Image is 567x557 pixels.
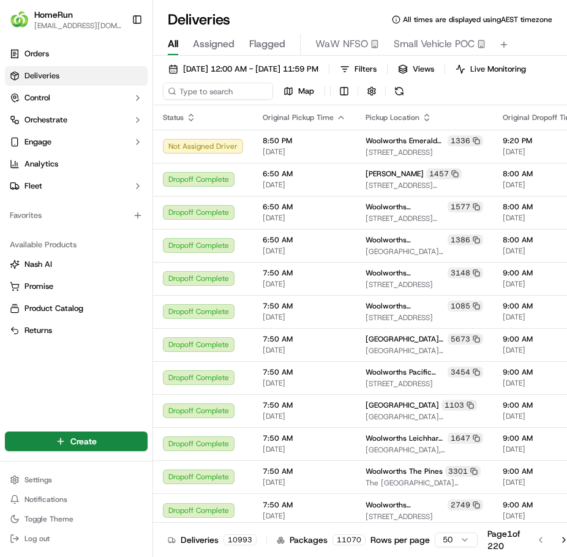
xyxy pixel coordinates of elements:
[448,135,483,146] div: 1336
[263,202,346,212] span: 6:50 AM
[426,168,462,179] div: 1457
[366,433,445,443] span: Woolworths Leichhardt Marketplace
[366,367,445,377] span: Woolworths Pacific Epping
[263,279,346,289] span: [DATE]
[263,235,346,245] span: 6:50 AM
[5,132,148,152] button: Engage
[193,37,235,51] span: Assigned
[366,181,483,190] span: [STREET_ADDRESS][PERSON_NAME]
[366,400,439,410] span: [GEOGRAPHIC_DATA]
[332,534,366,545] div: 11070
[223,534,257,545] div: 10993
[34,9,73,21] button: HomeRun
[277,534,366,546] div: Packages
[263,169,346,179] span: 6:50 AM
[448,267,483,278] div: 3148
[24,70,59,81] span: Deliveries
[168,534,257,546] div: Deliveries
[370,534,430,546] p: Rows per page
[366,412,483,422] span: [GEOGRAPHIC_DATA][STREET_ADDRESS][GEOGRAPHIC_DATA]
[450,61,531,78] button: Live Monitoring
[366,313,483,323] span: [STREET_ADDRESS]
[263,477,346,487] span: [DATE]
[441,400,477,411] div: 1103
[5,321,148,340] button: Returns
[24,325,52,336] span: Returns
[24,259,52,270] span: Nash AI
[448,433,483,444] div: 1647
[278,83,320,100] button: Map
[24,136,51,148] span: Engage
[5,530,148,547] button: Log out
[24,514,73,524] span: Toggle Theme
[249,37,285,51] span: Flagged
[366,247,483,256] span: [GEOGRAPHIC_DATA][STREET_ADDRESS][GEOGRAPHIC_DATA]
[5,471,148,488] button: Settings
[70,435,97,447] span: Create
[5,154,148,174] a: Analytics
[366,148,483,157] span: [STREET_ADDRESS]
[263,113,334,122] span: Original Pickup Time
[263,433,346,443] span: 7:50 AM
[366,169,424,179] span: [PERSON_NAME]
[394,37,475,51] span: Small Vehicle POC
[487,528,520,552] div: Page 1 of 220
[5,510,148,528] button: Toggle Theme
[315,37,368,51] span: WaW NFSO
[366,466,443,476] span: Woolworths The Pines
[470,64,526,75] span: Live Monitoring
[163,113,184,122] span: Status
[298,86,314,97] span: Map
[5,432,148,451] button: Create
[5,5,127,34] button: HomeRunHomeRun[EMAIL_ADDRESS][DOMAIN_NAME]
[263,500,346,510] span: 7:50 AM
[5,176,148,196] button: Fleet
[366,445,483,455] span: [GEOGRAPHIC_DATA], [STREET_ADDRESS]
[263,213,346,223] span: [DATE]
[263,301,346,311] span: 7:50 AM
[448,367,483,378] div: 3454
[10,259,143,270] a: Nash AI
[5,66,148,86] a: Deliveries
[263,444,346,454] span: [DATE]
[366,280,483,290] span: [STREET_ADDRESS]
[5,206,148,225] div: Favorites
[263,268,346,278] span: 7:50 AM
[5,491,148,508] button: Notifications
[366,346,483,356] span: [GEOGRAPHIC_DATA][STREET_ADDRESS][GEOGRAPHIC_DATA]
[24,92,50,103] span: Control
[24,475,52,485] span: Settings
[263,511,346,521] span: [DATE]
[263,180,346,190] span: [DATE]
[448,499,483,510] div: 2749
[366,235,445,245] span: Woolworths [GEOGRAPHIC_DATA]
[24,181,42,192] span: Fleet
[24,534,50,544] span: Log out
[5,88,148,108] button: Control
[5,277,148,296] button: Promise
[263,378,346,388] span: [DATE]
[183,64,318,75] span: [DATE] 12:00 AM - [DATE] 11:59 PM
[5,255,148,274] button: Nash AI
[163,83,273,100] input: Type to search
[392,61,440,78] button: Views
[24,495,67,504] span: Notifications
[263,367,346,377] span: 7:50 AM
[366,214,483,223] span: [STREET_ADDRESS][PERSON_NAME]
[366,136,445,146] span: Woolworths Emerald Hills
[263,466,346,476] span: 7:50 AM
[263,411,346,421] span: [DATE]
[448,301,483,312] div: 1085
[355,64,377,75] span: Filters
[413,64,434,75] span: Views
[366,334,445,344] span: [GEOGRAPHIC_DATA] ([GEOGRAPHIC_DATA])
[448,201,483,212] div: 1577
[366,301,445,311] span: Woolworths [GEOGRAPHIC_DATA]
[263,312,346,322] span: [DATE]
[448,334,483,345] div: 5673
[34,21,122,31] button: [EMAIL_ADDRESS][DOMAIN_NAME]
[445,466,481,477] div: 3301
[366,500,445,510] span: Woolworths Coolangatta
